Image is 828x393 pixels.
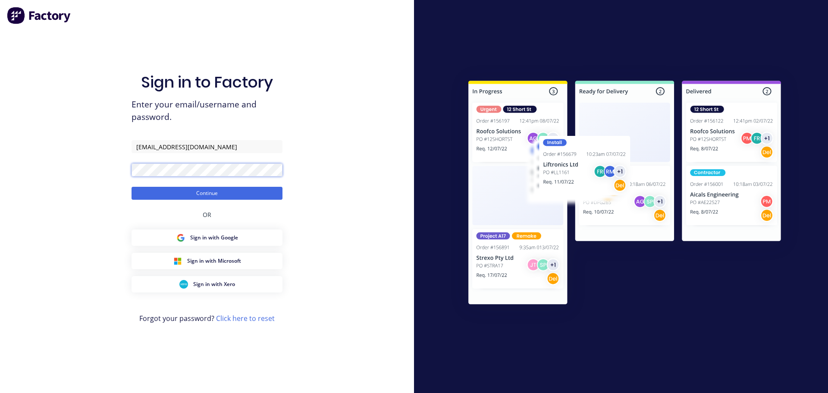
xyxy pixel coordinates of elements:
[132,276,282,292] button: Xero Sign inSign in with Xero
[203,200,211,230] div: OR
[187,257,241,265] span: Sign in with Microsoft
[176,233,185,242] img: Google Sign in
[132,140,282,153] input: Email/Username
[132,187,282,200] button: Continue
[132,230,282,246] button: Google Sign inSign in with Google
[216,314,275,323] a: Click here to reset
[179,280,188,289] img: Xero Sign in
[449,63,800,325] img: Sign in
[173,257,182,265] img: Microsoft Sign in
[193,280,235,288] span: Sign in with Xero
[132,253,282,269] button: Microsoft Sign inSign in with Microsoft
[190,234,238,242] span: Sign in with Google
[141,73,273,91] h1: Sign in to Factory
[7,7,72,24] img: Factory
[132,98,282,123] span: Enter your email/username and password.
[139,313,275,324] span: Forgot your password?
